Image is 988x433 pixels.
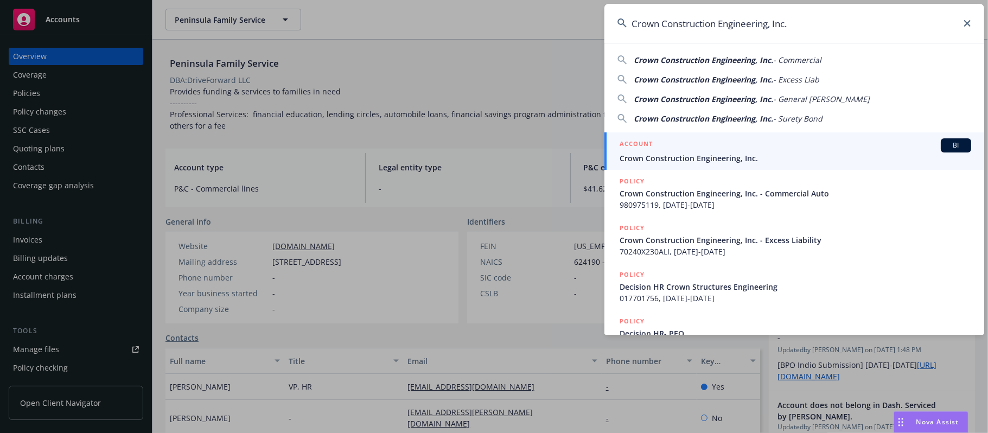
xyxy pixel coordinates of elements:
[773,94,870,104] span: - General [PERSON_NAME]
[620,328,971,339] span: Decision HR- PEO
[620,246,971,257] span: 70240X230ALI, [DATE]-[DATE]
[620,138,653,151] h5: ACCOUNT
[773,55,821,65] span: - Commercial
[894,411,968,433] button: Nova Assist
[604,217,984,263] a: POLICYCrown Construction Engineering, Inc. - Excess Liability70240X230ALI, [DATE]-[DATE]
[634,113,773,124] span: Crown Construction Engineering, Inc.
[620,152,971,164] span: Crown Construction Engineering, Inc.
[945,141,967,150] span: BI
[620,176,645,187] h5: POLICY
[634,55,773,65] span: Crown Construction Engineering, Inc.
[620,199,971,211] span: 980975119, [DATE]-[DATE]
[620,281,971,292] span: Decision HR Crown Structures Engineering
[773,74,819,85] span: - Excess Liab
[894,412,908,432] div: Drag to move
[620,234,971,246] span: Crown Construction Engineering, Inc. - Excess Liability
[604,310,984,356] a: POLICYDecision HR- PEO
[604,170,984,217] a: POLICYCrown Construction Engineering, Inc. - Commercial Auto980975119, [DATE]-[DATE]
[604,132,984,170] a: ACCOUNTBICrown Construction Engineering, Inc.
[773,113,823,124] span: - Surety Bond
[916,417,959,426] span: Nova Assist
[604,4,984,43] input: Search...
[620,269,645,280] h5: POLICY
[634,94,773,104] span: Crown Construction Engineering, Inc.
[620,188,971,199] span: Crown Construction Engineering, Inc. - Commercial Auto
[620,222,645,233] h5: POLICY
[604,263,984,310] a: POLICYDecision HR Crown Structures Engineering017701756, [DATE]-[DATE]
[620,316,645,327] h5: POLICY
[620,292,971,304] span: 017701756, [DATE]-[DATE]
[634,74,773,85] span: Crown Construction Engineering, Inc.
